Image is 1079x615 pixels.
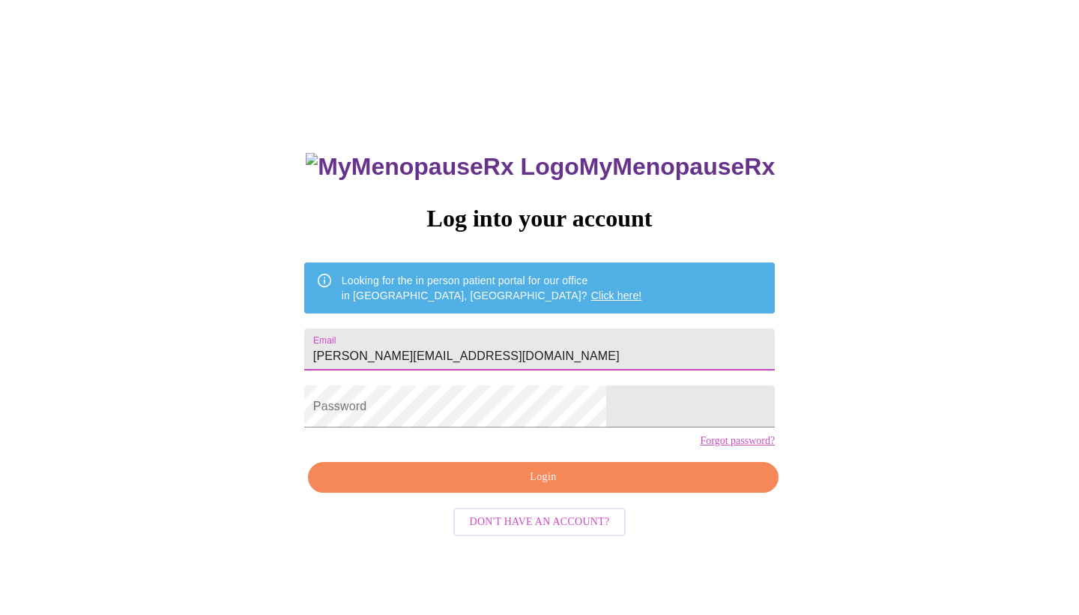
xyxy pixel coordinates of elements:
a: Click here! [591,289,642,301]
h3: Log into your account [304,205,775,232]
button: Login [308,462,779,493]
span: Login [325,468,761,487]
span: Don't have an account? [470,513,610,532]
a: Forgot password? [700,435,775,447]
a: Don't have an account? [450,514,630,526]
img: MyMenopauseRx Logo [306,153,578,181]
button: Don't have an account? [453,508,626,537]
h3: MyMenopauseRx [306,153,775,181]
div: Looking for the in person patient portal for our office in [GEOGRAPHIC_DATA], [GEOGRAPHIC_DATA]? [342,267,642,309]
